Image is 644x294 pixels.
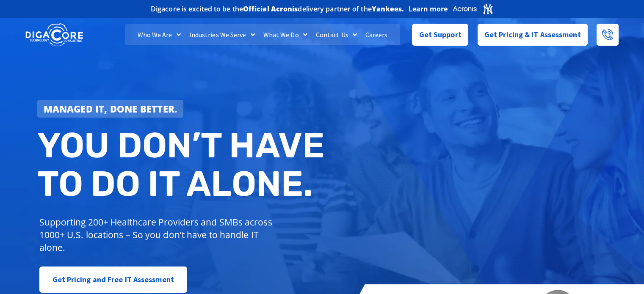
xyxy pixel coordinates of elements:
[37,100,184,118] a: Managed IT, done better.
[452,3,494,15] img: Acronis
[125,24,400,45] nav: Menu
[484,26,581,43] span: Get Pricing & IT Assessment
[185,24,259,45] a: Industries We Serve
[53,271,174,288] span: Get Pricing and Free IT Assessment
[361,24,392,45] a: Careers
[39,216,276,254] p: Supporting 200+ Healthcare Providers and SMBs across 1000+ U.S. locations – So you don’t have to ...
[478,24,588,46] a: Get Pricing & IT Assessment
[312,24,361,45] a: Contact Us
[372,4,404,14] b: Yankees.
[151,5,404,12] h2: Digacore is excited to be the delivery partner of the
[243,4,298,14] b: Official Acronis
[419,26,462,43] span: Get Support
[259,24,312,45] a: What We Do
[412,24,468,46] a: Get Support
[25,22,83,47] img: DigaCore Technology Consulting
[409,5,448,13] a: Learn more
[44,102,177,115] strong: Managed IT, done better.
[133,24,185,45] a: Who We Are
[39,267,187,293] a: Get Pricing and Free IT Assessment
[37,126,329,203] h2: You don’t have to do IT alone.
